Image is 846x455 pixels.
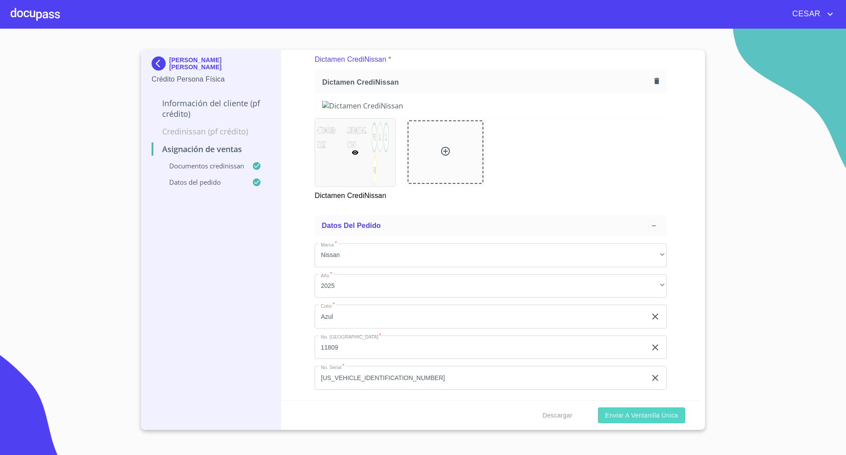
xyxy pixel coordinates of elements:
[152,161,252,170] p: Documentos CrediNissan
[152,56,270,74] div: [PERSON_NAME] [PERSON_NAME]
[322,78,651,87] span: Dictamen CrediNissan
[605,410,678,421] span: Enviar a Ventanilla única
[650,311,660,322] button: clear input
[315,54,386,65] p: Dictamen CrediNissan
[315,215,667,236] div: Datos del pedido
[315,243,667,267] div: Nissan
[598,407,685,424] button: Enviar a Ventanilla única
[152,126,270,137] p: Credinissan (PF crédito)
[322,222,381,229] span: Datos del pedido
[650,342,660,353] button: clear input
[322,101,659,111] img: Dictamen CrediNissan
[315,187,395,201] p: Dictamen CrediNissan
[786,7,825,21] span: CESAR
[315,274,667,298] div: 2025
[542,410,572,421] span: Descargar
[786,7,835,21] button: account of current user
[169,56,270,71] p: [PERSON_NAME] [PERSON_NAME]
[650,373,660,383] button: clear input
[152,178,252,186] p: Datos del pedido
[152,74,270,85] p: Crédito Persona Física
[152,98,270,119] p: Información del cliente (PF crédito)
[152,144,270,154] p: Asignación de Ventas
[539,407,576,424] button: Descargar
[152,56,169,71] img: Docupass spot blue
